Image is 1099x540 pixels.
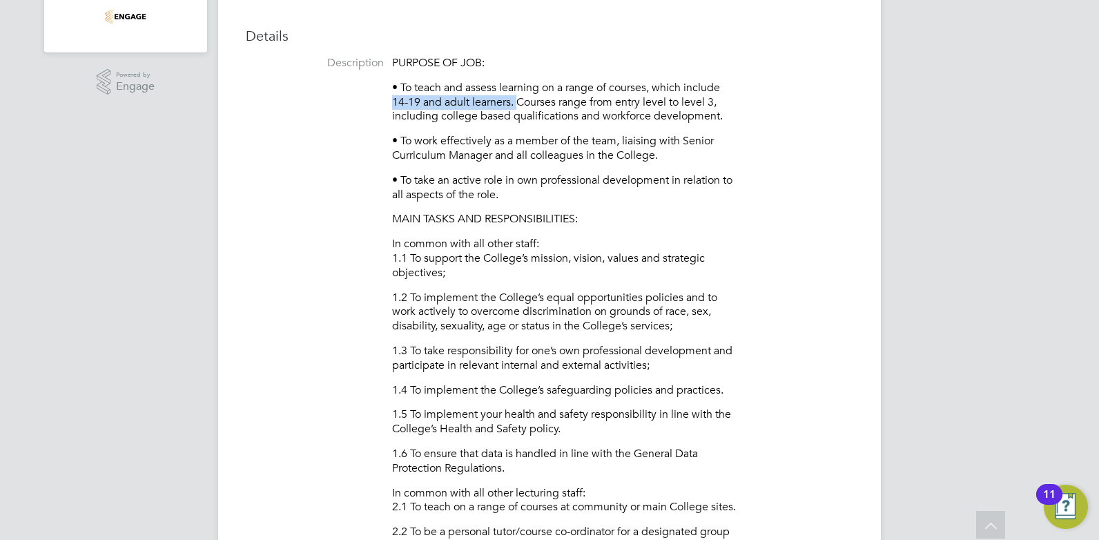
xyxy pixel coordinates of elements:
[246,27,853,45] h3: Details
[392,407,737,436] p: 1.5 To implement your health and safety responsibility in line with the College’s Health and Safe...
[392,344,737,373] p: 1.3 To take responsibility for one’s own professional development and participate in relevant int...
[392,81,737,124] p: • To teach and assess learning on a range of courses, which include 14-19 and adult learners. Cou...
[392,291,737,334] p: 1.2 To implement the College’s equal opportunities policies and to work actively to overcome disc...
[97,69,155,95] a: Powered byEngage
[116,81,155,93] span: Engage
[392,212,737,226] p: MAIN TASKS AND RESPONSIBILITIES:
[392,251,737,280] p: 1.1 To support the College’s mission, vision, values and strategic objectives;
[392,173,737,202] p: • To take an active role in own professional development in relation to all aspects of the role.
[392,134,737,163] p: • To work effectively as a member of the team, liaising with Senior Curriculum Manager and all co...
[392,447,737,476] p: 1.6 To ensure that data is handled in line with the General Data Protection Regulations.
[392,500,737,514] p: 2.1 To teach on a range of courses at community or main College sites.
[61,6,191,28] a: Go to home page
[105,6,146,28] img: omniapeople-logo-retina.png
[116,69,155,81] span: Powered by
[1044,485,1088,529] button: Open Resource Center, 11 new notifications
[246,56,384,70] label: Description
[1043,494,1056,512] div: 11
[392,383,737,398] p: 1.4 To implement the College’s safeguarding policies and practices.
[392,56,737,70] p: PURPOSE OF JOB:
